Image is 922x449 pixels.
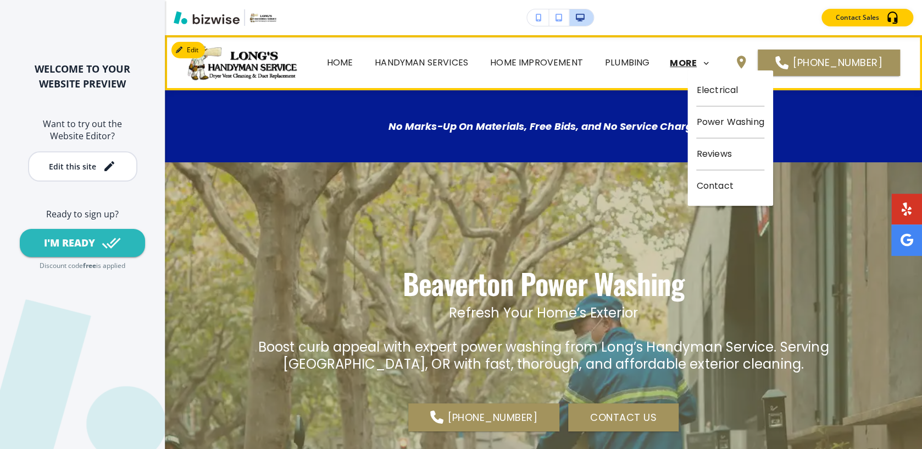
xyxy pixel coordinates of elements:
[18,62,147,91] h2: WELCOME TO YOUR WEBSITE PREVIEW
[174,11,240,24] img: Bizwise Logo
[96,261,125,271] p: is applied
[568,403,679,432] button: CONTACT US
[44,236,95,250] div: I'M READY
[605,56,649,69] p: Plumbing
[18,118,147,143] h6: Want to try out the Website Editor?
[696,139,764,171] p: Reviews
[326,56,353,69] p: Home
[222,119,865,134] p: No Marks-Up On Materials, Free Bids, and No Service Charge
[696,75,764,107] p: Electrical
[375,56,468,69] p: Handyman Services
[891,194,922,225] a: Social media link to yelp account
[28,151,137,182] button: Edit this site
[836,13,879,23] p: Contact Sales
[83,261,96,271] p: free
[408,403,559,432] a: [PHONE_NUMBER]
[222,338,865,373] p: Boost curb appeal with expert power washing from Long’s Handyman Service. Serving [GEOGRAPHIC_DAT...
[669,53,725,71] div: MORE
[670,58,697,68] p: MORE
[696,107,764,139] p: Power Washing
[403,265,684,302] p: Beaverton Power Washing
[821,9,913,26] button: Contact Sales
[490,56,583,69] p: Home Improvement
[222,304,865,321] p: Refresh Your Home’s Exterior
[171,42,205,58] button: Edit
[187,40,308,84] img: Long's Handyman Service
[249,12,279,23] img: Your Logo
[18,208,147,220] h6: Ready to sign up?
[758,50,900,76] a: [PHONE_NUMBER]
[20,229,145,257] button: I'M READY
[891,225,922,255] a: Social media link to google account
[696,171,764,201] p: Contact
[40,261,83,271] p: Discount code
[49,162,96,171] div: Edit this site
